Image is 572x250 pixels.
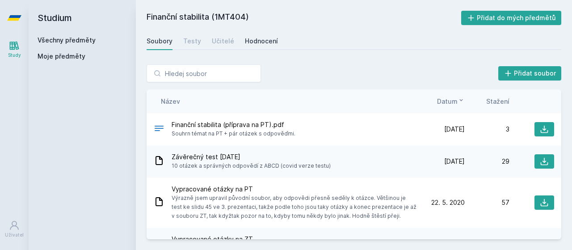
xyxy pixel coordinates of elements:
[431,198,465,207] span: 22. 5. 2020
[465,157,509,166] div: 29
[183,37,201,46] div: Testy
[147,11,461,25] h2: Finanční stabilita (1MT404)
[172,153,331,161] span: Závěrečný test [DATE]
[154,123,164,136] div: PDF
[147,37,172,46] div: Soubory
[2,216,27,243] a: Uživatel
[5,232,24,238] div: Uživatel
[8,52,21,59] div: Study
[444,125,465,134] span: [DATE]
[147,32,172,50] a: Soubory
[172,194,416,220] span: Výrazně jsem upravil původní soubor, aby odpovědi přesně seděly k otázce. Většinou je test ke sli...
[172,161,331,170] span: 10 otázek a správných odpovědí z ABCD (covid verze testu)
[465,125,509,134] div: 3
[2,36,27,63] a: Study
[172,129,295,138] span: Souhrn témat na PT + pár otázek s odpověďmi.
[172,185,416,194] span: Vypracované otázky na PT
[486,97,509,106] button: Stažení
[245,32,278,50] a: Hodnocení
[212,32,234,50] a: Učitelé
[245,37,278,46] div: Hodnocení
[465,198,509,207] div: 57
[172,235,416,244] span: Vypracované otázky na ZT
[437,97,465,106] button: Datum
[437,97,458,106] span: Datum
[461,11,562,25] button: Přidat do mých předmětů
[212,37,234,46] div: Učitelé
[38,36,96,44] a: Všechny předměty
[161,97,180,106] button: Název
[172,120,295,129] span: Finanční stabilita (příprava na PT).pdf
[147,64,261,82] input: Hledej soubor
[38,52,85,61] span: Moje předměty
[498,66,562,81] button: Přidat soubor
[444,157,465,166] span: [DATE]
[183,32,201,50] a: Testy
